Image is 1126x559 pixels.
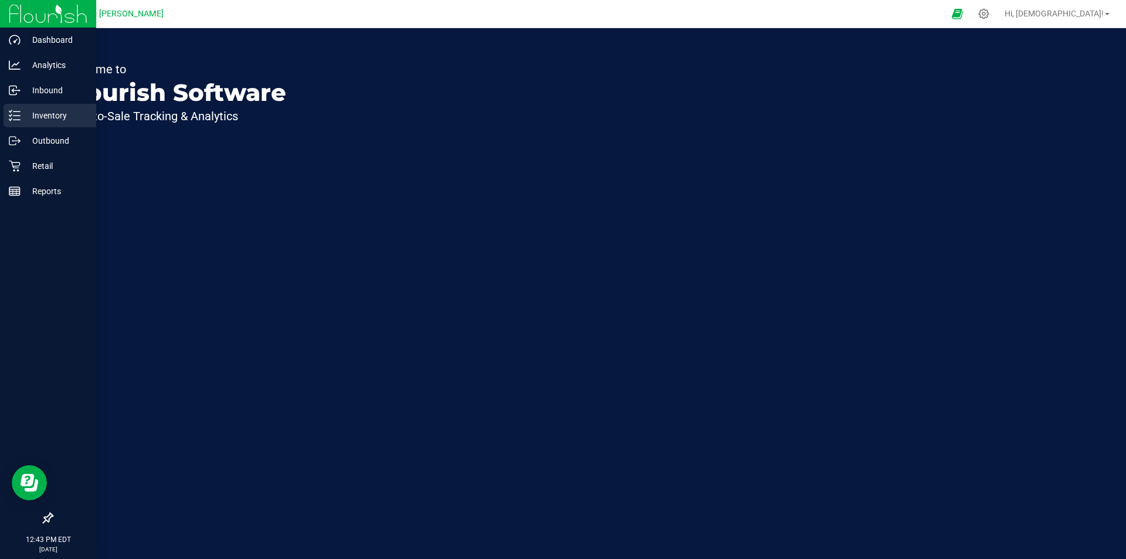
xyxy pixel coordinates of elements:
[9,185,21,197] inline-svg: Reports
[21,58,91,72] p: Analytics
[21,83,91,97] p: Inbound
[9,110,21,121] inline-svg: Inventory
[63,63,286,75] p: Welcome to
[12,465,47,500] iframe: Resource center
[76,9,164,19] span: GA4 - [PERSON_NAME]
[63,81,286,104] p: Flourish Software
[21,109,91,123] p: Inventory
[21,159,91,173] p: Retail
[9,160,21,172] inline-svg: Retail
[9,34,21,46] inline-svg: Dashboard
[944,2,971,25] span: Open Ecommerce Menu
[1005,9,1104,18] span: Hi, [DEMOGRAPHIC_DATA]!
[5,545,91,554] p: [DATE]
[9,135,21,147] inline-svg: Outbound
[21,134,91,148] p: Outbound
[5,534,91,545] p: 12:43 PM EDT
[21,184,91,198] p: Reports
[63,110,286,122] p: Seed-to-Sale Tracking & Analytics
[9,59,21,71] inline-svg: Analytics
[976,8,991,19] div: Manage settings
[21,33,91,47] p: Dashboard
[9,84,21,96] inline-svg: Inbound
